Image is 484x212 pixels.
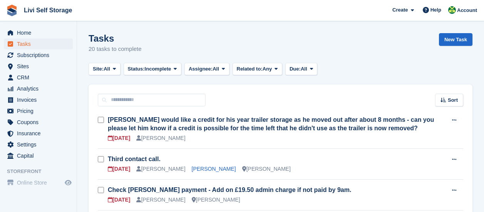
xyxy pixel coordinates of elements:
[108,116,434,131] a: [PERSON_NAME] would like a credit for his year trailer storage as he moved out after about 8 mont...
[17,128,63,139] span: Insurance
[184,63,229,76] button: Assignee: All
[17,39,63,49] span: Tasks
[89,33,142,44] h1: Tasks
[108,187,351,193] a: Check [PERSON_NAME] payment - Add on £19.50 admin charge if not paid by 9am.
[108,156,161,162] a: Third contact call.
[233,63,282,76] button: Related to: Any
[17,177,63,188] span: Online Store
[17,27,63,38] span: Home
[4,106,73,116] a: menu
[17,61,63,72] span: Sites
[430,6,441,14] span: Help
[242,165,291,173] div: [PERSON_NAME]
[136,165,185,173] div: [PERSON_NAME]
[285,63,317,76] button: Due: All
[448,6,456,14] img: Alex Handyside
[301,65,307,73] span: All
[263,65,272,73] span: Any
[4,128,73,139] a: menu
[64,178,73,187] a: Preview store
[4,117,73,128] a: menu
[128,65,145,73] span: Status:
[17,106,63,116] span: Pricing
[4,50,73,61] a: menu
[4,139,73,150] a: menu
[4,27,73,38] a: menu
[93,65,104,73] span: Site:
[89,45,142,54] p: 20 tasks to complete
[392,6,408,14] span: Create
[21,4,75,17] a: Livi Self Storage
[89,63,121,76] button: Site: All
[17,150,63,161] span: Capital
[104,65,110,73] span: All
[213,65,219,73] span: All
[136,134,185,142] div: [PERSON_NAME]
[145,65,171,73] span: Incomplete
[290,65,301,73] span: Due:
[108,196,130,204] div: [DATE]
[4,94,73,105] a: menu
[17,72,63,83] span: CRM
[17,50,63,61] span: Subscriptions
[17,117,63,128] span: Coupons
[17,139,63,150] span: Settings
[136,196,185,204] div: [PERSON_NAME]
[4,150,73,161] a: menu
[4,83,73,94] a: menu
[17,94,63,105] span: Invoices
[448,96,458,104] span: Sort
[4,72,73,83] a: menu
[192,196,240,204] div: [PERSON_NAME]
[6,5,18,16] img: stora-icon-8386f47178a22dfd0bd8f6a31ec36ba5ce8667c1dd55bd0f319d3a0aa187defe.svg
[108,165,130,173] div: [DATE]
[108,134,130,142] div: [DATE]
[4,61,73,72] a: menu
[237,65,263,73] span: Related to:
[17,83,63,94] span: Analytics
[439,33,472,46] a: New Task
[457,7,477,14] span: Account
[4,39,73,49] a: menu
[124,63,181,76] button: Status: Incomplete
[7,168,77,175] span: Storefront
[4,177,73,188] a: menu
[189,65,213,73] span: Assignee:
[192,166,236,172] a: [PERSON_NAME]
